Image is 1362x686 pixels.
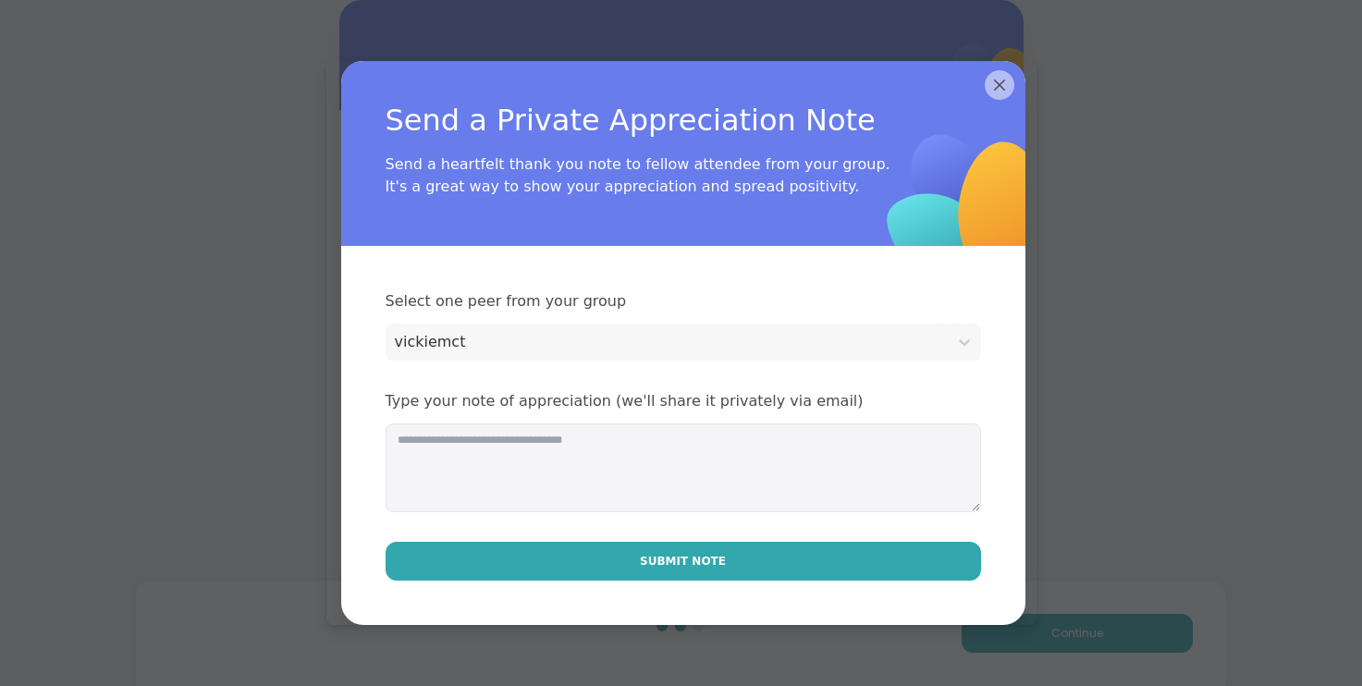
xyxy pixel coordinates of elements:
button: Submit Note [386,542,981,581]
span: Submit Note [640,553,726,570]
span: Send a Private Appreciation Note [386,98,922,142]
span: Select one peer from your group [386,290,981,312]
span: Type your note of appreciation (we'll share it privately via email) [386,390,981,412]
div: vickiemct [395,331,939,353]
img: ShareWell Logomark [817,57,1112,351]
span: Send a heartfelt thank you note to fellow attendee from your group. It's a great way to show your... [386,153,894,198]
